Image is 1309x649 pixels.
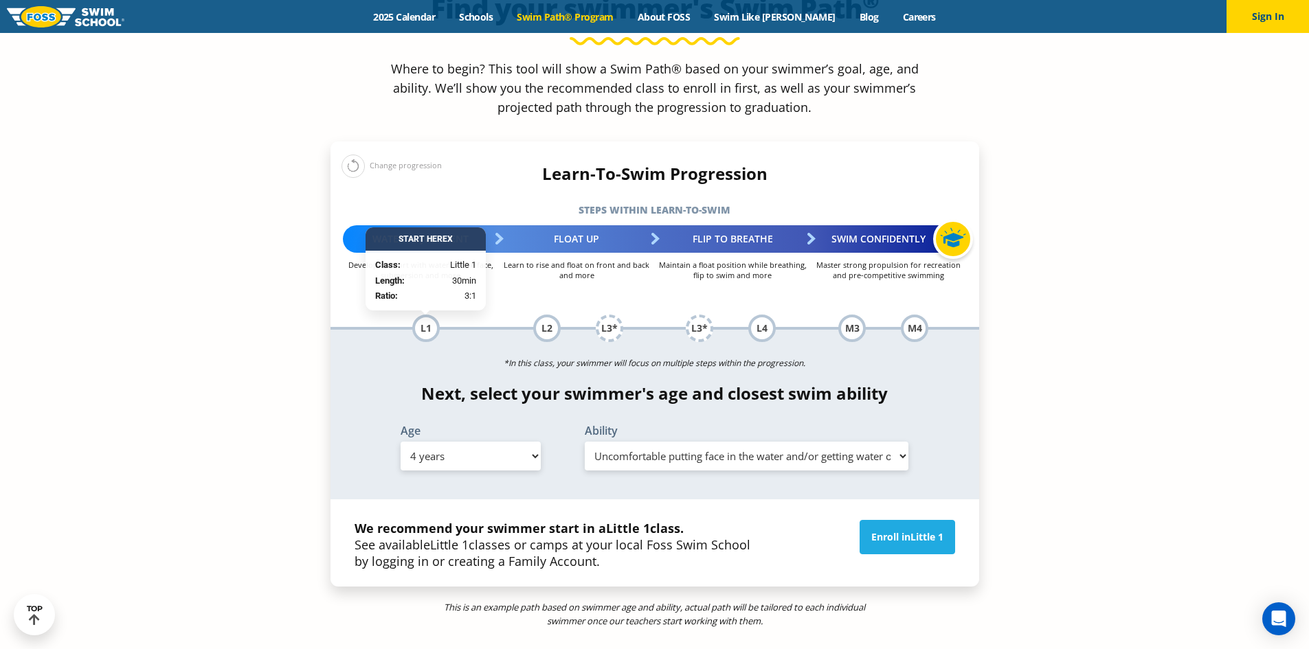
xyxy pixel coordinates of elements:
[361,10,447,23] a: 2025 Calendar
[355,520,684,536] strong: We recommend your swimmer start in a class.
[375,291,398,301] strong: Ratio:
[1262,602,1295,635] div: Open Intercom Messenger
[343,260,499,280] p: Develop comfort with water on the face, submersion and more
[452,273,476,287] span: 30min
[7,6,124,27] img: FOSS Swim School Logo
[331,384,979,403] h4: Next, select your swimmer's age and closest swim ability
[655,260,811,280] p: Maintain a float position while breathing, flip to swim and more
[606,520,650,536] span: Little 1
[505,10,625,23] a: Swim Path® Program
[331,164,979,183] h4: Learn-To-Swim Progression
[412,315,440,342] div: L1
[847,10,891,23] a: Blog
[331,354,979,373] p: *In this class, your swimmer will focus on multiple steps within the progression.
[447,10,505,23] a: Schools
[748,315,776,342] div: L4
[499,260,655,280] p: Learn to rise and float on front and back and more
[331,201,979,220] h5: Steps within Learn-to-Swim
[625,10,702,23] a: About FOSS
[375,275,405,285] strong: Length:
[702,10,848,23] a: Swim Like [PERSON_NAME]
[860,520,955,554] a: Enroll inLittle 1
[891,10,948,23] a: Careers
[465,289,476,303] span: 3:1
[901,315,928,342] div: M4
[375,260,401,270] strong: Class:
[342,154,442,178] div: Change progression
[447,234,453,244] span: X
[499,225,655,253] div: Float Up
[838,315,866,342] div: M3
[450,258,476,272] span: Little 1
[343,225,499,253] div: Water Adjustment
[27,604,43,626] div: TOP
[401,425,541,436] label: Age
[440,600,869,628] p: This is an example path based on swimmer age and ability, actual path will be tailored to each in...
[355,520,750,569] p: See available classes or camps at your local Foss Swim School by logging in or creating a Family ...
[366,227,486,251] div: Start Here
[585,425,909,436] label: Ability
[655,225,811,253] div: Flip to Breathe
[811,260,967,280] p: Master strong propulsion for recreation and pre-competitive swimming
[430,536,469,553] span: Little 1
[811,225,967,253] div: Swim Confidently
[385,59,924,117] p: Where to begin? This tool will show a Swim Path® based on your swimmer’s goal, age, and ability. ...
[910,530,943,543] span: Little 1
[533,315,561,342] div: L2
